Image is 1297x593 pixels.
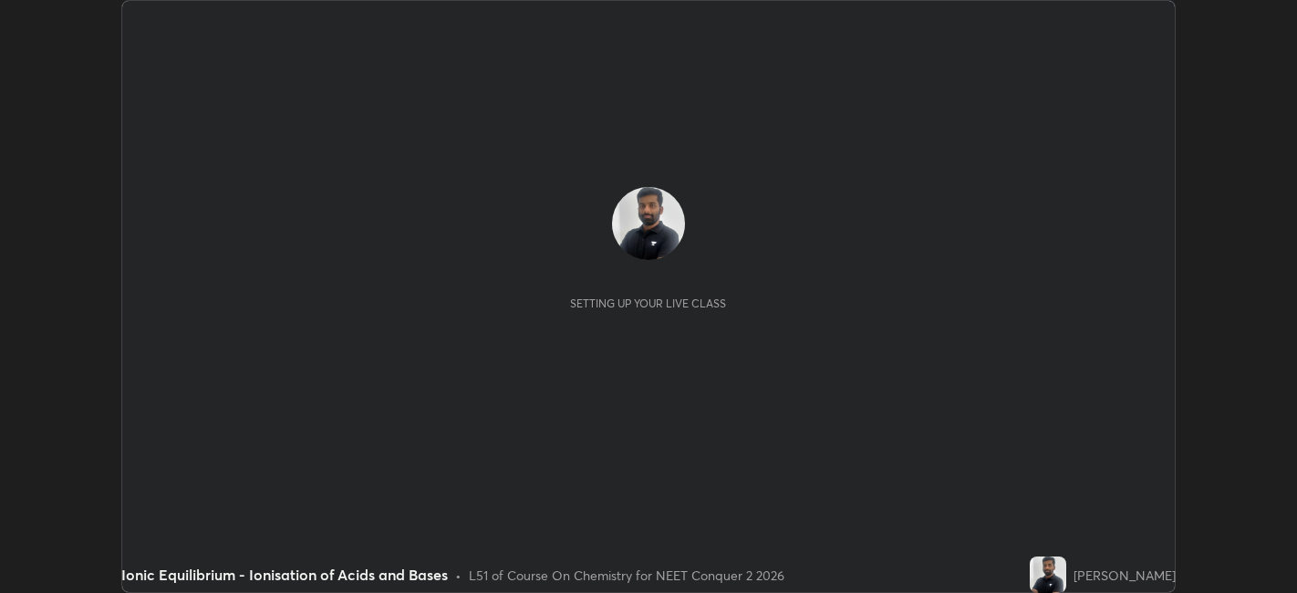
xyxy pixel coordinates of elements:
div: Ionic Equilibrium - Ionisation of Acids and Bases [121,564,448,586]
div: [PERSON_NAME] [1074,566,1176,585]
div: L51 of Course On Chemistry for NEET Conquer 2 2026 [469,566,784,585]
img: 24d67036607d45f1b5261c940733aadb.jpg [612,187,685,260]
div: • [455,566,462,585]
img: 24d67036607d45f1b5261c940733aadb.jpg [1030,557,1066,593]
div: Setting up your live class [570,296,726,310]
